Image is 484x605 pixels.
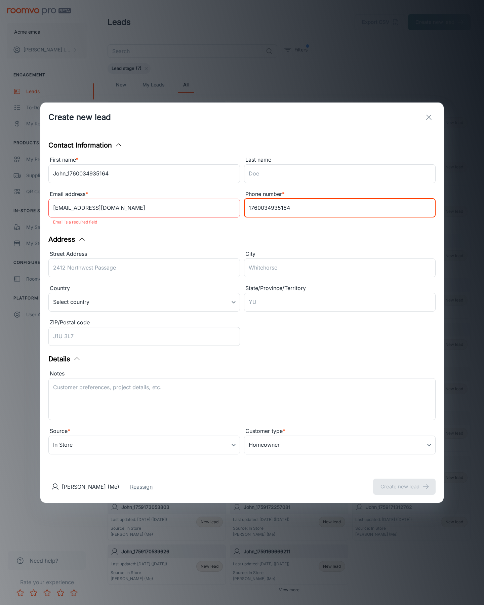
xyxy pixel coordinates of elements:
div: Notes [48,369,436,378]
button: exit [422,111,436,124]
input: +1 439-123-4567 [244,199,436,217]
p: [PERSON_NAME] (Me) [62,483,119,491]
input: J1U 3L7 [48,327,240,346]
div: Phone number [244,190,436,199]
div: Source [48,427,240,436]
input: 2412 Northwest Passage [48,258,240,277]
input: Whitehorse [244,258,436,277]
div: Homeowner [244,436,436,454]
button: Address [48,234,86,244]
input: YU [244,293,436,312]
div: Select country [48,293,240,312]
div: First name [48,156,240,164]
div: City [244,250,436,258]
input: myname@example.com [48,199,240,217]
button: Reassign [130,483,153,491]
input: Doe [244,164,436,183]
div: Email address [48,190,240,199]
div: Street Address [48,250,240,258]
div: Country [48,284,240,293]
button: Contact Information [48,140,123,150]
input: John [48,164,240,183]
div: ZIP/Postal code [48,318,240,327]
div: State/Province/Territory [244,284,436,293]
p: Email is a required field [53,218,235,226]
div: Customer type [244,427,436,436]
button: Details [48,354,81,364]
h1: Create new lead [48,111,111,123]
div: Last name [244,156,436,164]
div: In Store [48,436,240,454]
